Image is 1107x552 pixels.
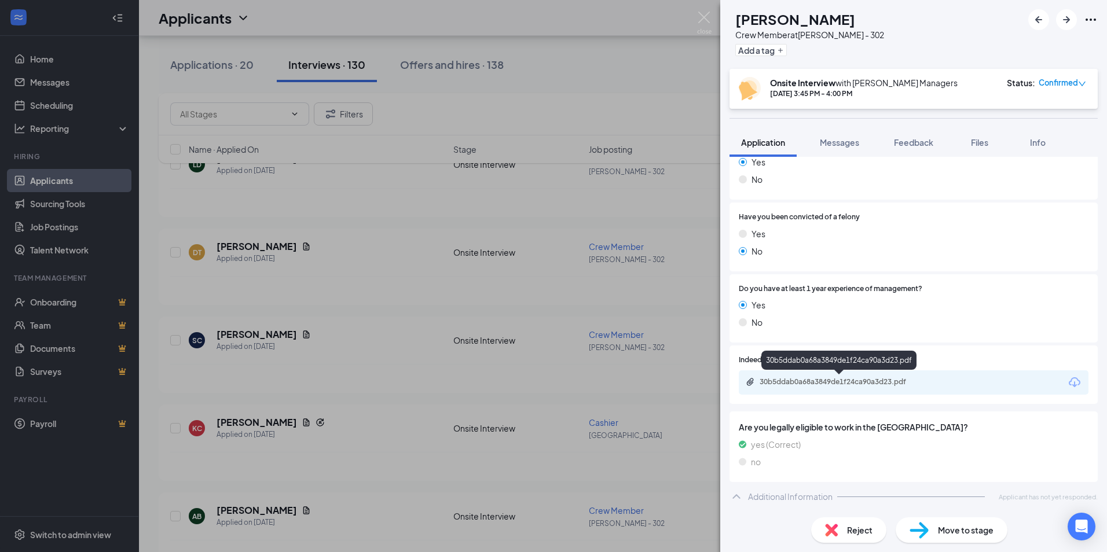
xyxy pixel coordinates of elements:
span: Yes [752,299,765,311]
h1: [PERSON_NAME] [735,9,855,29]
span: Reject [847,524,873,536]
div: Additional Information [748,491,833,502]
span: yes (Correct) [751,438,801,451]
span: Yes [752,227,765,240]
span: Move to stage [938,524,994,536]
span: Yes [752,156,765,168]
button: ArrowLeftNew [1028,9,1049,30]
a: Paperclip30b5ddab0a68a3849de1f24ca90a3d23.pdf [746,377,933,388]
svg: Ellipses [1084,13,1098,27]
span: Do you have at least 1 year experience of management? [739,284,922,295]
div: [DATE] 3:45 PM - 4:00 PM [770,89,958,98]
span: Applicant has not yet responded. [999,492,1098,502]
span: No [752,245,763,257]
span: Application [741,137,785,148]
span: Messages [820,137,859,148]
div: 30b5ddab0a68a3849de1f24ca90a3d23.pdf [761,351,917,370]
span: down [1078,80,1086,88]
span: No [752,173,763,186]
div: Crew Member at [PERSON_NAME] - 302 [735,29,884,41]
span: Indeed Resume [739,355,790,366]
span: Confirmed [1039,77,1078,89]
svg: ArrowLeftNew [1032,13,1046,27]
svg: ChevronUp [730,490,743,503]
span: Feedback [894,137,933,148]
button: PlusAdd a tag [735,44,787,56]
span: no [751,455,761,468]
svg: Download [1068,376,1082,389]
button: ArrowRight [1056,9,1077,30]
svg: Plus [777,47,784,54]
b: Onsite Interview [770,78,835,88]
div: Open Intercom Messenger [1068,513,1095,540]
span: Files [971,137,988,148]
svg: ArrowRight [1060,13,1073,27]
svg: Paperclip [746,377,755,387]
div: Status : [1007,77,1035,89]
span: No [752,316,763,329]
span: Have you been convicted of a felony [739,212,860,223]
span: Are you legally eligible to work in the [GEOGRAPHIC_DATA]? [739,421,1088,433]
span: Info [1030,137,1046,148]
div: with [PERSON_NAME] Managers [770,77,958,89]
div: 30b5ddab0a68a3849de1f24ca90a3d23.pdf [760,377,922,387]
